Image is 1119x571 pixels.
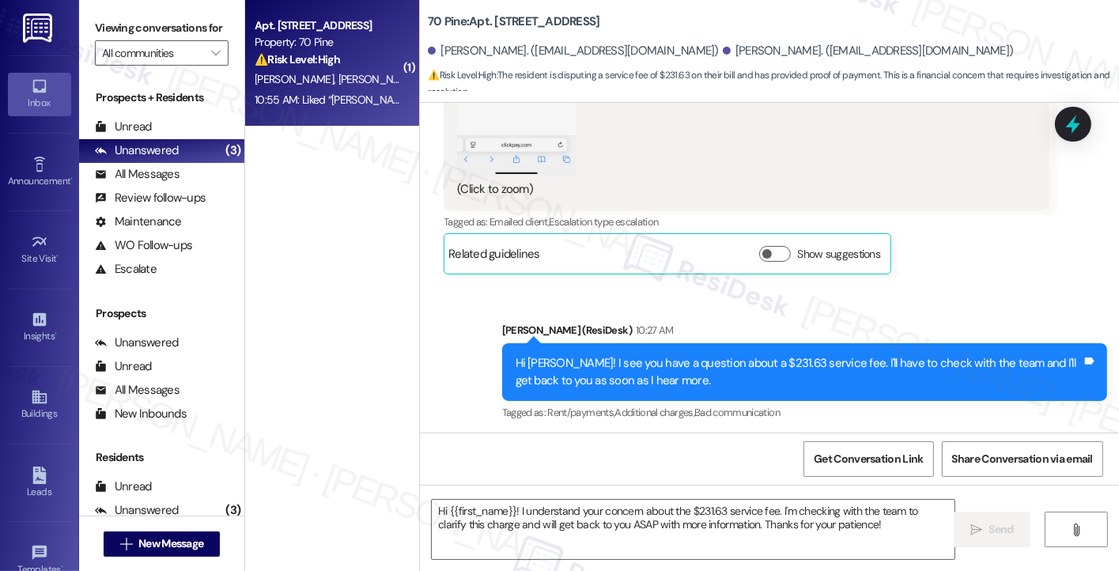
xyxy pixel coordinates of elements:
[970,524,982,536] i: 
[95,358,152,375] div: Unread
[457,181,1023,198] div: (Click to zoom)
[448,246,540,269] div: Related guidelines
[989,521,1014,538] span: Send
[502,322,1107,344] div: [PERSON_NAME] (ResiDesk)
[255,17,401,34] div: Apt. [STREET_ADDRESS]
[444,210,1049,233] div: Tagged as:
[95,214,182,230] div: Maintenance
[338,72,418,86] span: [PERSON_NAME]
[549,215,658,229] span: Escalation type escalation
[79,89,244,106] div: Prospects + Residents
[55,328,57,339] span: •
[95,406,187,422] div: New Inbounds
[428,43,719,59] div: [PERSON_NAME]. ([EMAIL_ADDRESS][DOMAIN_NAME])
[95,335,179,351] div: Unanswered
[221,138,244,163] div: (3)
[23,13,55,43] img: ResiDesk Logo
[212,47,221,59] i: 
[814,451,923,467] span: Get Conversation Link
[120,538,132,550] i: 
[516,355,1082,389] div: Hi [PERSON_NAME]! I see you have a question about a $231.63 service fee. I'll have to check with ...
[255,72,338,86] span: [PERSON_NAME]
[95,261,157,278] div: Escalate
[8,384,71,426] a: Buildings
[70,173,73,184] span: •
[1070,524,1082,536] i: 
[95,16,229,40] label: Viewing conversations for
[8,73,71,115] a: Inbox
[102,40,203,66] input: All communities
[632,322,674,338] div: 10:27 AM
[797,246,880,263] label: Show suggestions
[547,406,614,419] span: Rent/payments ,
[95,190,206,206] div: Review follow-ups
[694,406,780,419] span: Bad communication
[95,502,179,519] div: Unanswered
[428,69,496,81] strong: ⚠️ Risk Level: High
[79,305,244,322] div: Prospects
[432,500,955,559] textarea: Hi {{first_name}}! I understand your concern about the $231.63 service fee. I'm checking with the...
[95,166,180,183] div: All Messages
[428,67,1119,101] span: : The resident is disputing a service fee of $231.63 on their bill and has provided proof of paym...
[8,306,71,349] a: Insights •
[255,52,340,66] strong: ⚠️ Risk Level: High
[221,498,244,523] div: (3)
[952,451,1093,467] span: Share Conversation via email
[95,119,152,135] div: Unread
[614,406,694,419] span: Additional charges ,
[95,478,152,495] div: Unread
[8,229,71,271] a: Site Visit •
[57,251,59,262] span: •
[255,34,401,51] div: Property: 70 Pine
[104,531,221,557] button: New Message
[95,382,180,399] div: All Messages
[138,535,203,552] span: New Message
[490,215,549,229] span: Emailed client ,
[79,449,244,466] div: Residents
[428,13,599,30] b: 70 Pine: Apt. [STREET_ADDRESS]
[942,441,1103,477] button: Share Conversation via email
[803,441,933,477] button: Get Conversation Link
[954,512,1030,547] button: Send
[95,237,192,254] div: WO Follow-ups
[502,401,1107,424] div: Tagged as:
[95,142,179,159] div: Unanswered
[8,462,71,505] a: Leads
[723,43,1014,59] div: [PERSON_NAME]. ([EMAIL_ADDRESS][DOMAIN_NAME])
